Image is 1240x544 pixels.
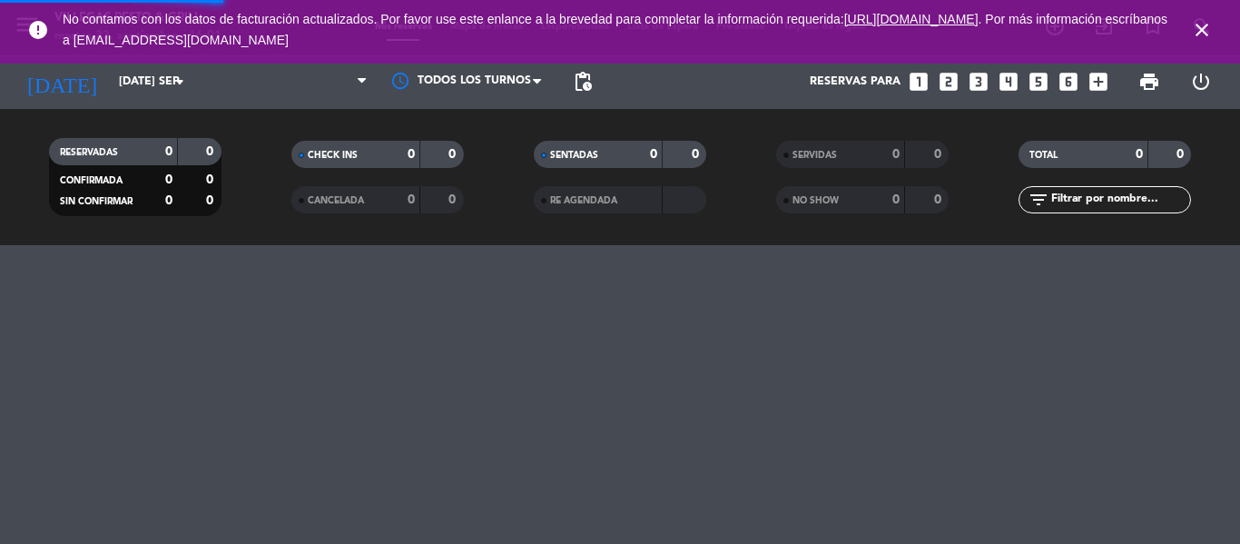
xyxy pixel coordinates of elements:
i: [DATE] [14,62,110,102]
strong: 0 [165,145,172,158]
strong: 0 [692,148,703,161]
strong: 0 [448,148,459,161]
i: power_settings_new [1190,71,1212,93]
a: [URL][DOMAIN_NAME] [844,12,979,26]
strong: 0 [206,194,217,207]
input: Filtrar por nombre... [1049,190,1190,210]
strong: 0 [408,193,415,206]
i: looks_6 [1057,70,1080,94]
strong: 0 [206,145,217,158]
strong: 0 [934,193,945,206]
span: SENTADAS [550,151,598,160]
span: Reservas para [810,75,900,88]
i: add_box [1087,70,1110,94]
strong: 0 [1176,148,1187,161]
span: SIN CONFIRMAR [60,197,133,206]
i: close [1191,19,1213,41]
span: print [1138,71,1160,93]
div: LOG OUT [1175,54,1226,109]
i: looks_5 [1027,70,1050,94]
span: TOTAL [1029,151,1058,160]
span: SERVIDAS [792,151,837,160]
strong: 0 [892,193,900,206]
strong: 0 [934,148,945,161]
a: . Por más información escríbanos a [EMAIL_ADDRESS][DOMAIN_NAME] [63,12,1167,47]
strong: 0 [892,148,900,161]
strong: 0 [1136,148,1143,161]
i: looks_two [937,70,960,94]
strong: 0 [408,148,415,161]
strong: 0 [650,148,657,161]
span: CHECK INS [308,151,358,160]
span: No contamos con los datos de facturación actualizados. Por favor use este enlance a la brevedad p... [63,12,1167,47]
i: looks_one [907,70,930,94]
span: RE AGENDADA [550,196,617,205]
i: filter_list [1028,189,1049,211]
i: looks_3 [967,70,990,94]
i: error [27,19,49,41]
span: pending_actions [572,71,594,93]
strong: 0 [165,194,172,207]
span: CONFIRMADA [60,176,123,185]
i: arrow_drop_down [169,71,191,93]
strong: 0 [206,173,217,186]
strong: 0 [448,193,459,206]
span: CANCELADA [308,196,364,205]
strong: 0 [165,173,172,186]
span: RESERVADAS [60,148,118,157]
span: NO SHOW [792,196,839,205]
i: looks_4 [997,70,1020,94]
